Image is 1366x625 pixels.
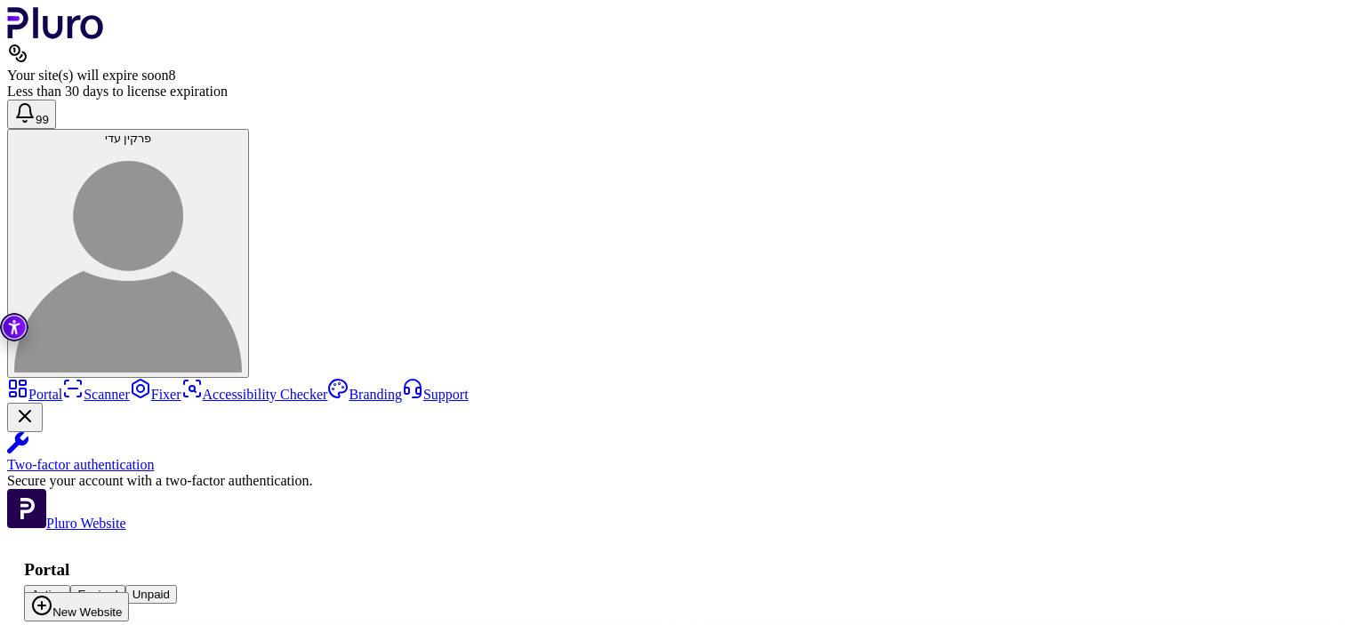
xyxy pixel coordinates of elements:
[327,387,402,402] a: Branding
[101,594,149,611] span: Expired
[90,589,159,615] button: Expired
[7,378,1359,532] aside: Sidebar menu
[7,457,1359,473] div: Two-factor authentication
[181,387,328,402] a: Accessibility Checker
[7,84,1359,100] div: Less than 30 days to license expiration
[105,132,152,145] span: פרקין עדי
[1237,582,1342,612] button: New Website
[62,387,130,402] a: Scanner
[130,387,181,402] a: Fixer
[7,516,126,531] a: Open Pluro Website
[159,589,225,615] button: Unpaid
[36,113,49,126] span: 99
[7,432,1359,473] a: Two-factor authentication
[7,129,249,378] button: פרקין עדיפרקין עדי
[7,100,56,129] button: Open notifications, you have 382 new notifications
[40,594,78,611] span: Active
[28,589,90,615] button: Active
[24,560,1342,580] h1: Portal
[7,473,1359,489] div: Secure your account with a two-factor authentication.
[402,387,469,402] a: Support
[7,387,62,402] a: Portal
[7,403,43,432] button: Close Two-factor authentication notification
[7,27,104,42] a: Logo
[14,145,242,373] img: פרקין עדי
[168,68,175,83] span: 8
[171,594,214,611] span: Unpaid
[7,68,1359,84] div: Your site(s) will expire soon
